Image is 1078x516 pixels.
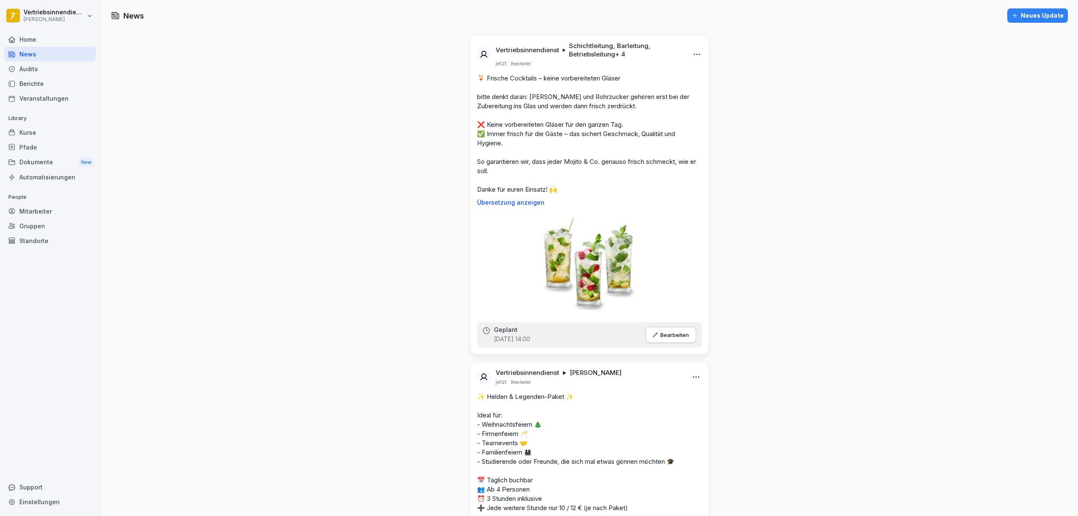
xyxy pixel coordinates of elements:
[477,74,702,194] p: 🍹 Frische Cocktails – keine vorbereiteten Gläser bitte denkt daran: [PERSON_NAME] und Rohrzucker ...
[79,158,93,167] div: New
[494,326,518,333] p: Geplant
[569,42,683,59] p: Schichtleitung, Barleitung, Betriebsleitung + 4
[4,32,96,47] a: Home
[24,16,85,22] p: [PERSON_NAME]
[4,219,96,233] a: Gruppen
[4,76,96,91] a: Berichte
[4,155,96,170] div: Dokumente
[496,60,507,67] p: jetzt
[646,327,696,343] button: Bearbeiten
[511,60,531,67] p: Bearbeitet
[4,495,96,509] a: Einstellungen
[494,335,530,343] p: [DATE] 14:00
[4,112,96,125] p: Library
[4,140,96,155] a: Pfade
[4,47,96,61] a: News
[496,379,507,385] p: jetzt
[4,233,96,248] a: Standorte
[123,10,144,21] h1: News
[570,369,622,377] p: [PERSON_NAME]
[1007,8,1068,23] button: Neues Update
[4,91,96,106] a: Veranstaltungen
[4,480,96,495] div: Support
[660,332,689,338] p: Bearbeiten
[511,379,531,385] p: Bearbeitet
[4,190,96,204] p: People
[1011,11,1064,20] div: Neues Update
[531,213,647,315] img: pe9uevr02u1h7hvonj6ll102.png
[496,369,559,377] p: Vertriebsinnendienst
[4,170,96,184] a: Automatisierungen
[24,9,85,16] p: Vertriebsinnendienst
[4,61,96,76] a: Audits
[4,125,96,140] a: Kurse
[496,46,559,54] p: Vertriebsinnendienst
[4,204,96,219] a: Mitarbeiter
[4,155,96,170] a: DokumenteNew
[477,199,702,206] p: Übersetzung anzeigen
